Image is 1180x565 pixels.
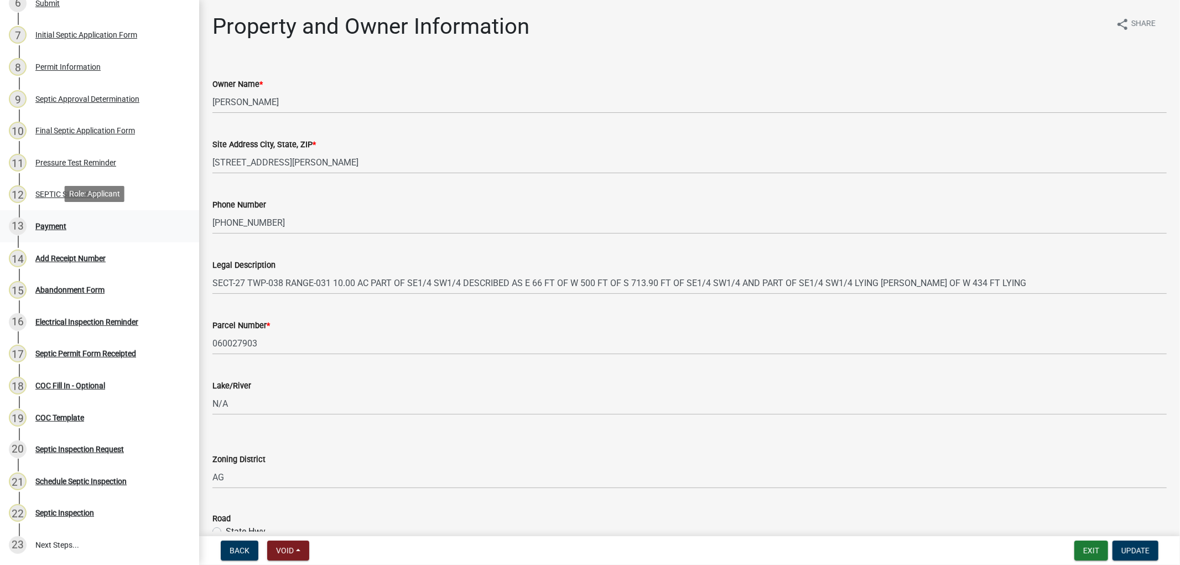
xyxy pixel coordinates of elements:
label: Lake/River [212,382,251,390]
label: Legal Description [212,262,275,269]
div: 10 [9,122,27,139]
div: Septic Approval Determination [35,95,139,103]
div: Septic Inspection Request [35,445,124,453]
div: 11 [9,154,27,172]
div: COC Template [35,414,84,422]
label: Owner Name [212,81,263,89]
button: Back [221,541,258,561]
div: Septic Permit Form Receipted [35,350,136,357]
div: COC Fill In - Optional [35,382,105,390]
button: shareShare [1107,13,1165,35]
div: 15 [9,281,27,299]
div: Schedule Septic Inspection [35,478,127,485]
label: Site Address City, State, ZIP [212,141,316,149]
div: 22 [9,504,27,522]
div: 16 [9,313,27,331]
div: Add Receipt Number [35,255,106,262]
div: Initial Septic Application Form [35,31,137,39]
div: 12 [9,185,27,203]
div: SEPTIC SITE CARD [35,190,100,198]
div: 18 [9,377,27,395]
div: 13 [9,217,27,235]
label: Parcel Number [212,322,270,330]
span: Back [230,546,249,555]
button: Exit [1074,541,1108,561]
span: Update [1121,546,1150,555]
label: Phone Number [212,201,266,209]
div: 17 [9,345,27,362]
div: Electrical Inspection Reminder [35,318,138,326]
div: 20 [9,440,27,458]
h1: Property and Owner Information [212,13,529,40]
label: Road [212,515,231,523]
button: Void [267,541,309,561]
div: 19 [9,409,27,427]
div: Pressure Test Reminder [35,159,116,167]
label: Zoning District [212,456,266,464]
div: Permit Information [35,63,101,71]
div: Role: Applicant [65,186,124,202]
span: Share [1131,18,1156,31]
div: Payment [35,222,66,230]
div: 23 [9,536,27,554]
label: State Hwy [226,525,266,538]
div: Abandonment Form [35,286,105,294]
div: 8 [9,58,27,76]
span: Void [276,546,294,555]
div: Septic Inspection [35,509,94,517]
div: 21 [9,473,27,490]
i: share [1116,18,1129,31]
div: Final Septic Application Form [35,127,135,134]
div: 9 [9,90,27,108]
button: Update [1113,541,1158,561]
div: 7 [9,26,27,44]
div: 14 [9,250,27,267]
